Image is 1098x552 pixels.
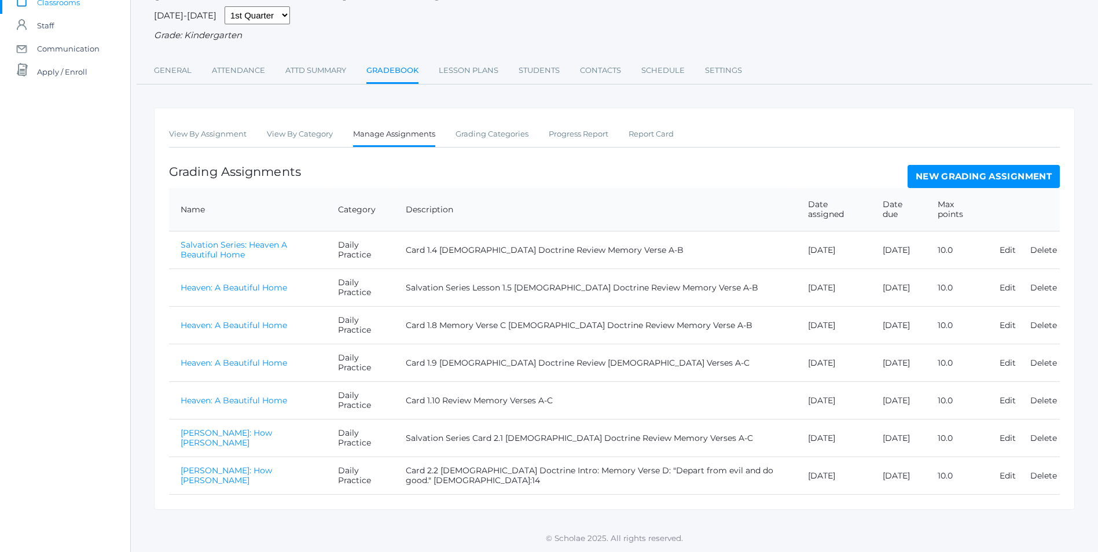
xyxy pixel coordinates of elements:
[366,59,418,84] a: Gradebook
[796,457,871,495] td: [DATE]
[871,344,926,382] td: [DATE]
[154,29,1075,42] div: Grade: Kindergarten
[926,307,988,344] td: 10.0
[326,231,394,269] td: Daily Practice
[181,395,287,406] a: Heaven: A Beautiful Home
[796,231,871,269] td: [DATE]
[796,419,871,457] td: [DATE]
[796,344,871,382] td: [DATE]
[629,123,674,146] a: Report Card
[326,382,394,419] td: Daily Practice
[1030,395,1057,406] a: Delete
[1030,320,1057,330] a: Delete
[1000,470,1016,481] a: Edit
[1030,470,1057,481] a: Delete
[926,344,988,382] td: 10.0
[1000,395,1016,406] a: Edit
[394,344,796,382] td: Card 1.9 [DEMOGRAPHIC_DATA] Doctrine Review [DEMOGRAPHIC_DATA] Verses A-C
[641,59,685,82] a: Schedule
[926,269,988,307] td: 10.0
[181,465,272,485] a: [PERSON_NAME]: How [PERSON_NAME]
[394,269,796,307] td: Salvation Series Lesson 1.5 [DEMOGRAPHIC_DATA] Doctrine Review Memory Verse A-B
[394,188,796,231] th: Description
[1030,282,1057,293] a: Delete
[796,307,871,344] td: [DATE]
[181,358,287,368] a: Heaven: A Beautiful Home
[1030,433,1057,443] a: Delete
[37,14,54,37] span: Staff
[926,457,988,495] td: 10.0
[871,188,926,231] th: Date due
[326,419,394,457] td: Daily Practice
[519,59,560,82] a: Students
[926,382,988,419] td: 10.0
[456,123,528,146] a: Grading Categories
[181,240,287,260] a: Salvation Series: Heaven A Beautiful Home
[796,382,871,419] td: [DATE]
[908,165,1060,188] a: New Grading Assignment
[169,123,247,146] a: View By Assignment
[1000,282,1016,293] a: Edit
[181,282,287,293] a: Heaven: A Beautiful Home
[1000,320,1016,330] a: Edit
[326,188,394,231] th: Category
[154,10,216,21] span: [DATE]-[DATE]
[705,59,742,82] a: Settings
[926,188,988,231] th: Max points
[871,269,926,307] td: [DATE]
[871,307,926,344] td: [DATE]
[1030,245,1057,255] a: Delete
[1000,433,1016,443] a: Edit
[871,231,926,269] td: [DATE]
[285,59,346,82] a: Attd Summary
[549,123,608,146] a: Progress Report
[871,382,926,419] td: [DATE]
[394,307,796,344] td: Card 1.8 Memory Verse C [DEMOGRAPHIC_DATA] Doctrine Review Memory Verse A-B
[326,457,394,495] td: Daily Practice
[439,59,498,82] a: Lesson Plans
[580,59,621,82] a: Contacts
[37,60,87,83] span: Apply / Enroll
[871,419,926,457] td: [DATE]
[326,344,394,382] td: Daily Practice
[926,231,988,269] td: 10.0
[926,419,988,457] td: 10.0
[1000,245,1016,255] a: Edit
[37,37,100,60] span: Communication
[131,532,1098,544] p: © Scholae 2025. All rights reserved.
[871,457,926,495] td: [DATE]
[394,382,796,419] td: Card 1.10 Review Memory Verses A-C
[267,123,333,146] a: View By Category
[181,320,287,330] a: Heaven: A Beautiful Home
[169,188,326,231] th: Name
[796,269,871,307] td: [DATE]
[394,419,796,457] td: Salvation Series Card 2.1 [DEMOGRAPHIC_DATA] Doctrine Review Memory Verses A-C
[1000,358,1016,368] a: Edit
[394,457,796,495] td: Card 2.2 [DEMOGRAPHIC_DATA] Doctrine Intro: Memory Verse D: "Depart from evil and do good." [DEMO...
[1030,358,1057,368] a: Delete
[353,123,435,148] a: Manage Assignments
[326,307,394,344] td: Daily Practice
[212,59,265,82] a: Attendance
[181,428,272,448] a: [PERSON_NAME]: How [PERSON_NAME]
[326,269,394,307] td: Daily Practice
[154,59,192,82] a: General
[169,165,301,178] h1: Grading Assignments
[394,231,796,269] td: Card 1.4 [DEMOGRAPHIC_DATA] Doctrine Review Memory Verse A-B
[796,188,871,231] th: Date assigned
